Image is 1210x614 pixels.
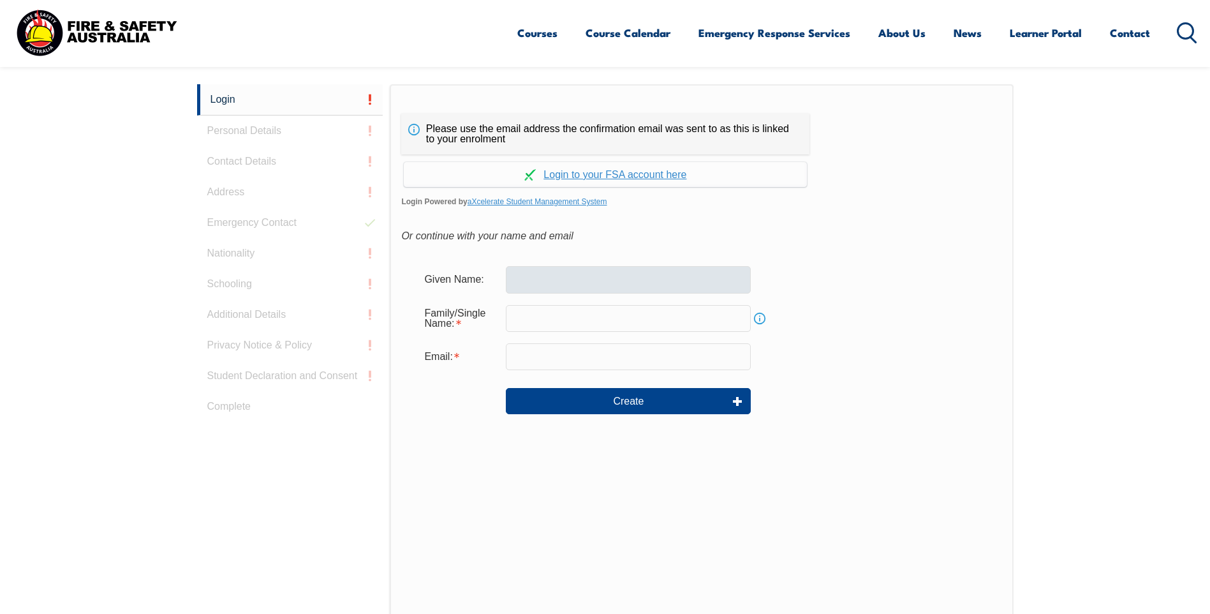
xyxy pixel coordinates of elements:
a: Course Calendar [586,16,670,50]
div: Given Name: [414,267,506,292]
a: aXcelerate Student Management System [468,197,607,206]
span: Login Powered by [401,192,1001,211]
a: Learner Portal [1010,16,1082,50]
a: Courses [517,16,557,50]
div: Please use the email address the confirmation email was sent to as this is linked to your enrolment [401,114,809,154]
div: Family/Single Name is required. [414,301,506,336]
a: Contact [1110,16,1150,50]
div: Email is required. [414,345,506,369]
button: Create [506,388,751,414]
a: Info [751,310,769,327]
a: Login [197,84,383,116]
a: Emergency Response Services [698,16,850,50]
a: About Us [878,16,926,50]
img: Log in withaxcelerate [524,169,536,181]
div: Or continue with your name and email [401,227,1001,246]
a: News [954,16,982,50]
